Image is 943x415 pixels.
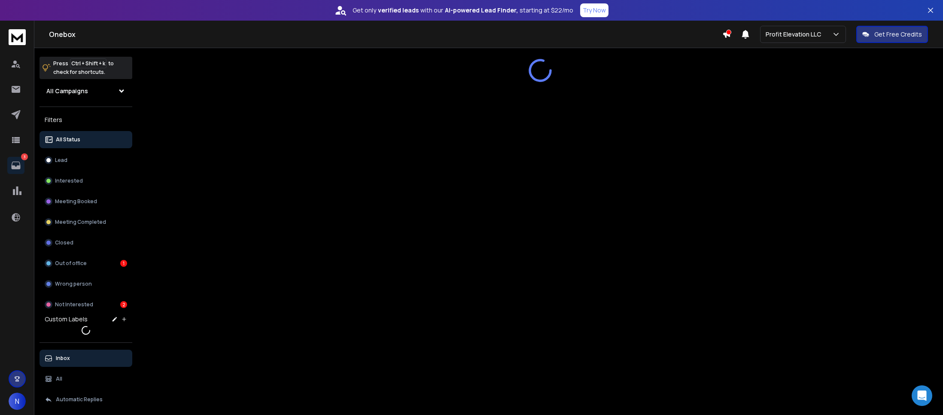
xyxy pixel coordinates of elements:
p: Lead [55,157,67,164]
button: Get Free Credits [856,26,928,43]
h3: Custom Labels [45,315,88,323]
img: logo [9,29,26,45]
div: Open Intercom Messenger [912,385,932,406]
div: 1 [120,260,127,267]
p: Not Interested [55,301,93,308]
p: Profit Elevation LLC [766,30,824,39]
button: Out of office1 [40,255,132,272]
button: N [9,393,26,410]
p: Closed [55,239,73,246]
button: Lead [40,152,132,169]
strong: AI-powered Lead Finder, [445,6,518,15]
strong: verified leads [378,6,419,15]
h1: All Campaigns [46,87,88,95]
p: Wrong person [55,281,92,287]
p: Try Now [583,6,606,15]
p: All [56,375,62,382]
button: Interested [40,172,132,189]
button: All [40,370,132,388]
button: Try Now [580,3,608,17]
p: Get Free Credits [874,30,922,39]
h3: Filters [40,114,132,126]
button: Meeting Booked [40,193,132,210]
span: Ctrl + Shift + k [70,58,106,68]
h1: Onebox [49,29,722,40]
p: Out of office [55,260,87,267]
button: Meeting Completed [40,214,132,231]
p: Interested [55,177,83,184]
p: All Status [56,136,80,143]
button: Not Interested2 [40,296,132,313]
p: Meeting Booked [55,198,97,205]
button: All Campaigns [40,82,132,100]
p: Meeting Completed [55,219,106,226]
p: Get only with our starting at $22/mo [353,6,573,15]
button: Automatic Replies [40,391,132,408]
button: Closed [40,234,132,251]
a: 3 [7,157,24,174]
p: Automatic Replies [56,396,103,403]
button: Wrong person [40,275,132,293]
p: Inbox [56,355,70,362]
p: 3 [21,153,28,160]
button: All Status [40,131,132,148]
div: 2 [120,301,127,308]
button: Inbox [40,350,132,367]
p: Press to check for shortcuts. [53,59,114,76]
